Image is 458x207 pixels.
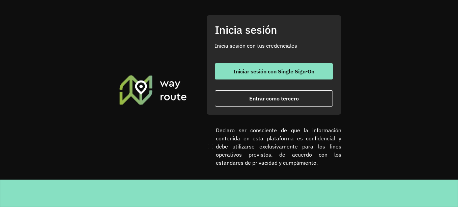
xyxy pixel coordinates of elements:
p: Inicia sesión con tus credenciales [215,42,333,50]
font: Iniciar sesión con Single Sign-On [233,68,314,75]
font: Declaro ser consciente de que la información contenida en esta plataforma es confidencial y debe ... [216,126,341,167]
font: Entrar como tercero [249,95,299,102]
button: Botón [215,90,333,107]
img: Planificador de rutas de AmbevTech [118,74,188,106]
h2: Inicia sesión [215,23,333,36]
button: Botón [215,63,333,79]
